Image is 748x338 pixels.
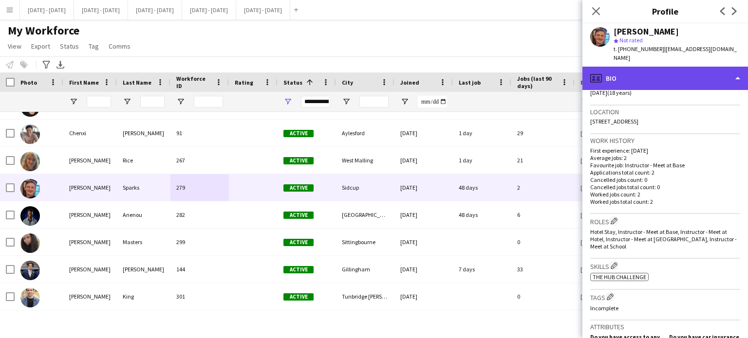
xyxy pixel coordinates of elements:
[63,174,117,201] div: [PERSON_NAME]
[283,97,292,106] button: Open Filter Menu
[69,79,99,86] span: First Name
[283,212,314,219] span: Active
[89,42,99,51] span: Tag
[590,89,632,96] span: [DATE] (18 years)
[27,40,54,53] a: Export
[63,256,117,283] div: [PERSON_NAME]
[582,67,748,90] div: Bio
[63,120,117,146] div: Chenxi
[619,36,643,44] span: Not rated
[453,147,511,174] div: 1 day
[20,125,40,144] img: Chenxi Wu
[342,97,351,106] button: Open Filter Menu
[590,118,638,125] span: [STREET_ADDRESS]
[590,228,737,250] span: Hotel Stay, Instructor - Meet at Base, Instructor - Meet at Hotel, Instructor - Meet at [GEOGRAPH...
[400,97,409,106] button: Open Filter Menu
[109,42,131,51] span: Comms
[8,42,21,51] span: View
[283,266,314,273] span: Active
[117,201,170,228] div: Anenou
[590,198,740,205] p: Worked jobs total count: 2
[170,174,229,201] div: 279
[176,75,211,89] span: Workforce ID
[117,310,170,337] div: [PERSON_NAME]
[590,322,740,331] h3: Attributes
[394,229,453,255] div: [DATE]
[517,75,557,89] span: Jobs (last 90 days)
[283,79,302,86] span: Status
[394,201,453,228] div: [DATE]
[117,147,170,174] div: Rice
[170,283,229,310] div: 301
[590,216,740,226] h3: Roles
[117,120,170,146] div: [PERSON_NAME]
[69,97,78,106] button: Open Filter Menu
[128,0,182,19] button: [DATE] - [DATE]
[614,45,737,61] span: | [EMAIL_ADDRESS][DOMAIN_NAME]
[394,174,453,201] div: [DATE]
[580,97,589,106] button: Open Filter Menu
[170,256,229,283] div: 144
[336,174,394,201] div: Sidcup
[511,229,575,255] div: 0
[87,96,111,107] input: First Name Filter Input
[336,147,394,174] div: West Malling
[235,79,253,86] span: Rating
[85,40,103,53] a: Tag
[453,256,511,283] div: 7 days
[359,96,389,107] input: City Filter Input
[459,79,481,86] span: Last job
[20,206,40,226] img: Daniel Anenou
[511,147,575,174] div: 21
[20,152,40,171] img: Chloe Rice
[56,40,83,53] a: Status
[63,283,117,310] div: [PERSON_NAME]
[40,59,52,71] app-action-btn: Advanced filters
[394,310,453,337] div: [DATE]
[283,130,314,137] span: Active
[394,283,453,310] div: [DATE]
[614,27,679,36] div: [PERSON_NAME]
[590,183,740,191] p: Cancelled jobs total count: 0
[283,157,314,164] span: Active
[511,120,575,146] div: 29
[63,147,117,174] div: [PERSON_NAME]
[590,176,740,183] p: Cancelled jobs count: 0
[170,229,229,255] div: 299
[170,147,229,174] div: 267
[336,120,394,146] div: Aylesford
[31,42,50,51] span: Export
[117,174,170,201] div: Sparks
[20,0,74,19] button: [DATE] - [DATE]
[511,283,575,310] div: 0
[63,310,117,337] div: [PERSON_NAME]
[582,5,748,18] h3: Profile
[590,261,740,271] h3: Skills
[117,229,170,255] div: Masters
[453,174,511,201] div: 48 days
[342,79,353,86] span: City
[123,79,151,86] span: Last Name
[590,147,740,154] p: First experience: [DATE]
[8,23,79,38] span: My Workforce
[418,96,447,107] input: Joined Filter Input
[60,42,79,51] span: Status
[453,201,511,228] div: 48 days
[590,292,740,302] h3: Tags
[394,256,453,283] div: [DATE]
[55,59,66,71] app-action-btn: Export XLSX
[336,283,394,310] div: Tunbridge [PERSON_NAME]
[590,161,740,169] p: Favourite job: Instructor - Meet at Base
[20,179,40,198] img: Damian Sparks
[453,120,511,146] div: 1 day
[117,256,170,283] div: [PERSON_NAME]
[63,201,117,228] div: [PERSON_NAME]
[511,201,575,228] div: 6
[590,136,740,145] h3: Work history
[176,97,185,106] button: Open Filter Menu
[590,107,740,116] h3: Location
[170,310,229,337] div: 187
[140,96,165,107] input: Last Name Filter Input
[20,261,40,280] img: Drew Shelley-Winfield
[4,40,25,53] a: View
